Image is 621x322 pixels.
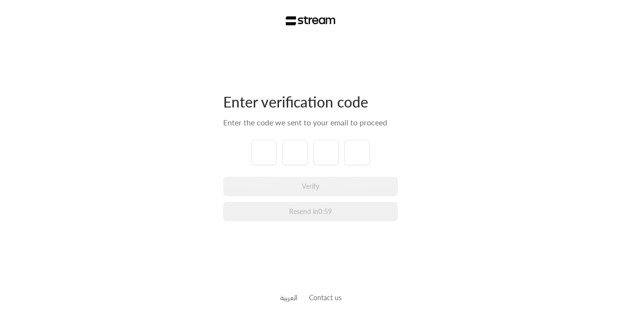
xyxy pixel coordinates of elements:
button: Contact us [309,292,342,303]
div: Enter the code we sent to your email to proceed [223,117,398,128]
a: العربية [280,289,297,307]
a: Contact us [309,293,342,302]
div: Enter verification code [223,92,398,111]
img: Stream Logo [286,16,336,26]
